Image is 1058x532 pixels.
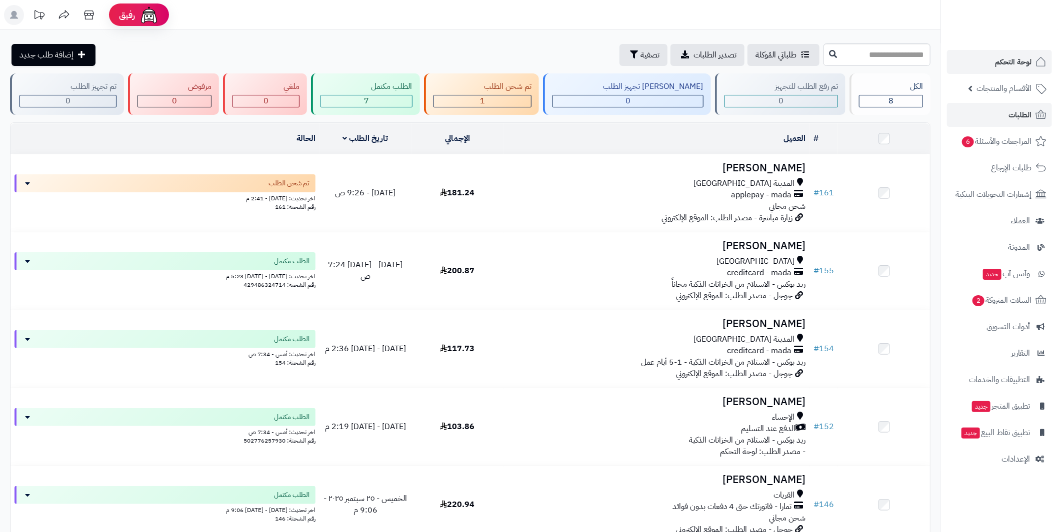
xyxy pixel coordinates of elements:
[813,187,834,199] a: #161
[364,95,369,107] span: 7
[440,343,474,355] span: 117.73
[274,334,309,344] span: الطلب مكتمل
[119,9,135,21] span: رفيق
[813,343,834,355] a: #154
[243,280,315,289] span: رقم الشحنة: 429486324714
[641,356,805,368] span: ريد بوكس - الاستلام من الخزانات الذكية - 1-5 أيام عمل
[1001,452,1030,466] span: الإعدادات
[986,320,1030,334] span: أدوات التسويق
[243,436,315,445] span: رقم الشحنة: 502776257930
[813,421,819,433] span: #
[552,81,703,92] div: [PERSON_NAME] تجهيز الطلب
[507,240,805,252] h3: [PERSON_NAME]
[693,49,736,61] span: تصدير الطلبات
[19,49,73,61] span: إضافة طلب جديد
[274,256,309,266] span: الطلب مكتمل
[296,132,315,144] a: الحالة
[625,95,630,107] span: 0
[507,474,805,486] h3: [PERSON_NAME]
[990,27,1048,48] img: logo-2.png
[434,95,531,107] div: 1
[325,343,406,355] span: [DATE] - [DATE] 2:36 م
[813,265,819,277] span: #
[274,490,309,500] span: الطلب مكتمل
[813,421,834,433] a: #152
[971,399,1030,413] span: تطبيق المتجر
[813,265,834,277] a: #155
[19,81,116,92] div: تم تجهيز الطلب
[813,343,819,355] span: #
[947,182,1052,206] a: إشعارات التحويلات البنكية
[14,270,315,281] div: اخر تحديث: [DATE] - [DATE] 5:23 م
[343,132,388,144] a: تاريخ الطلب
[982,267,1030,281] span: وآتس آب
[983,269,1001,280] span: جديد
[440,265,474,277] span: 200.87
[991,161,1031,175] span: طلبات الإرجاع
[507,318,805,330] h3: [PERSON_NAME]
[440,499,474,511] span: 220.94
[947,315,1052,339] a: أدوات التسويق
[137,81,212,92] div: مرفوض
[813,499,819,511] span: #
[232,81,299,92] div: ملغي
[693,178,794,189] span: المدينة [GEOGRAPHIC_DATA]
[8,73,126,115] a: تم تجهيز الطلب 0
[725,95,838,107] div: 0
[772,412,794,423] span: الإحساء
[769,200,805,212] span: شحن مجاني
[947,50,1052,74] a: لوحة التحكم
[731,189,791,201] span: applepay - mada
[689,434,805,446] span: ريد بوكس - الاستلام من الخزانات الذكية
[440,187,474,199] span: 181.24
[1008,108,1031,122] span: الطلبات
[779,95,784,107] span: 0
[433,81,532,92] div: تم شحن الطلب
[773,490,794,501] span: القريات
[716,256,794,267] span: [GEOGRAPHIC_DATA]
[727,345,791,357] span: creditcard - mada
[14,504,315,515] div: اخر تحديث: [DATE] - [DATE] 9:06 م
[676,290,792,302] span: جوجل - مصدر الطلب: الموقع الإلكتروني
[26,5,51,27] a: تحديثات المنصة
[972,401,990,412] span: جديد
[640,49,659,61] span: تصفية
[727,267,791,279] span: creditcard - mada
[947,341,1052,365] a: التقارير
[888,95,893,107] span: 8
[553,95,703,107] div: 0
[323,493,407,516] span: الخميس - ٢٥ سبتمبر ٢٠٢٥ - 9:06 م
[233,95,299,107] div: 0
[947,288,1052,312] a: السلات المتروكة2
[947,262,1052,286] a: وآتس آبجديد
[275,358,315,367] span: رقم الشحنة: 154
[14,426,315,437] div: اخر تحديث: أمس - 7:34 ص
[335,187,395,199] span: [DATE] - 9:26 ص
[422,73,541,115] a: تم شحن الطلب 1
[541,73,713,115] a: [PERSON_NAME] تجهيز الطلب 0
[947,235,1052,259] a: المدونة
[741,423,795,435] span: الدفع عند التسليم
[672,501,791,513] span: تمارا - فاتورتك حتى 4 دفعات بدون فوائد
[813,499,834,511] a: #146
[962,136,974,147] span: 6
[693,334,794,345] span: المدينة [GEOGRAPHIC_DATA]
[976,81,1031,95] span: الأقسام والمنتجات
[813,132,818,144] a: #
[328,259,402,282] span: [DATE] - [DATE] 7:24 ص
[65,95,70,107] span: 0
[859,81,923,92] div: الكل
[947,394,1052,418] a: تطبيق المتجرجديد
[671,278,805,290] span: ريد بوكس - الاستلام من الخزانات الذكية مجاناً
[1011,346,1030,360] span: التقارير
[947,447,1052,471] a: الإعدادات
[947,421,1052,445] a: تطبيق نقاط البيعجديد
[947,129,1052,153] a: المراجعات والأسئلة6
[325,421,406,433] span: [DATE] - [DATE] 2:19 م
[961,134,1031,148] span: المراجعات والأسئلة
[747,44,819,66] a: طلباتي المُوكلة
[321,95,412,107] div: 7
[126,73,221,115] a: مرفوض 0
[268,178,309,188] span: تم شحن الطلب
[138,95,211,107] div: 0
